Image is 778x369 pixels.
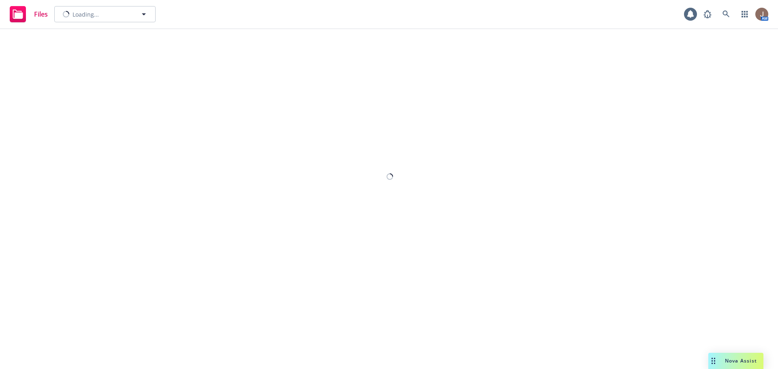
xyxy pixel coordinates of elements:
span: Files [34,11,48,17]
div: Drag to move [708,353,718,369]
a: Search [718,6,734,22]
button: Loading... [54,6,156,22]
a: Report a Bug [699,6,716,22]
a: Switch app [737,6,753,22]
span: Loading... [73,10,99,19]
a: Files [6,3,51,26]
button: Nova Assist [708,353,763,369]
img: photo [755,8,768,21]
span: Nova Assist [725,357,757,364]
